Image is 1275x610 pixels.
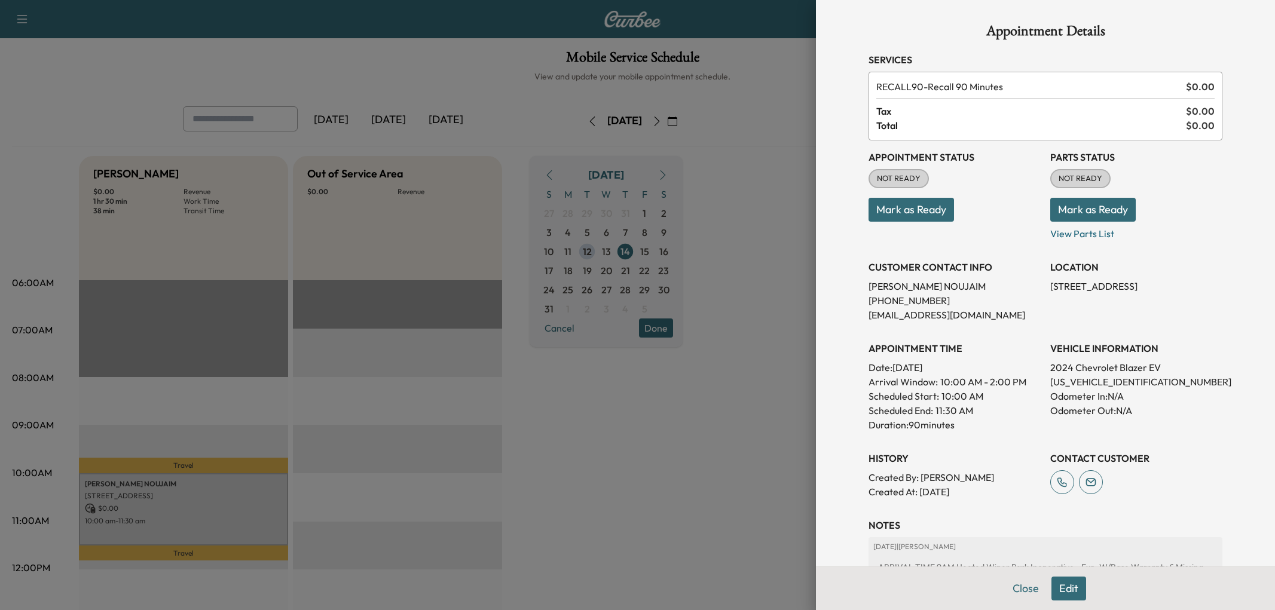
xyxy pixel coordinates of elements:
[1050,341,1222,355] h3: VEHICLE INFORMATION
[869,150,1041,164] h3: Appointment Status
[1050,150,1222,164] h3: Parts Status
[869,451,1041,465] h3: History
[876,79,1181,94] span: Recall 90 Minutes
[869,360,1041,375] p: Date: [DATE]
[1186,104,1215,118] span: $ 0.00
[1050,222,1222,241] p: View Parts List
[869,418,1041,432] p: Duration: 90 minutes
[1186,118,1215,133] span: $ 0.00
[869,293,1041,308] p: [PHONE_NUMBER]
[876,104,1186,118] span: Tax
[869,53,1222,67] h3: Services
[941,389,983,403] p: 10:00 AM
[1050,451,1222,465] h3: CONTACT CUSTOMER
[869,308,1041,322] p: [EMAIL_ADDRESS][DOMAIN_NAME]
[869,260,1041,274] h3: CUSTOMER CONTACT INFO
[1050,360,1222,375] p: 2024 Chevrolet Blazer EV
[873,542,1218,551] p: [DATE] | [PERSON_NAME]
[869,198,954,222] button: Mark as Ready
[869,485,1041,499] p: Created At : [DATE]
[870,173,928,185] span: NOT READY
[873,556,1218,590] div: ARRIVAL TIME 9AM Heated Wiper Park Inoperative - Exp. W/Base Warranty & Missing Chassis Harness P...
[1051,173,1109,185] span: NOT READY
[1050,279,1222,293] p: [STREET_ADDRESS]
[1050,260,1222,274] h3: LOCATION
[869,279,1041,293] p: [PERSON_NAME] NOUJAIM
[869,341,1041,355] h3: APPOINTMENT TIME
[869,389,939,403] p: Scheduled Start:
[1050,403,1222,418] p: Odometer Out: N/A
[869,375,1041,389] p: Arrival Window:
[940,375,1026,389] span: 10:00 AM - 2:00 PM
[1051,577,1086,600] button: Edit
[869,24,1222,43] h1: Appointment Details
[869,470,1041,485] p: Created By : [PERSON_NAME]
[1050,375,1222,389] p: [US_VEHICLE_IDENTIFICATION_NUMBER]
[1050,198,1136,222] button: Mark as Ready
[869,403,933,418] p: Scheduled End:
[876,118,1186,133] span: Total
[1050,389,1222,403] p: Odometer In: N/A
[935,403,973,418] p: 11:30 AM
[869,518,1222,532] h3: NOTES
[1186,79,1215,94] span: $ 0.00
[1005,577,1047,600] button: Close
